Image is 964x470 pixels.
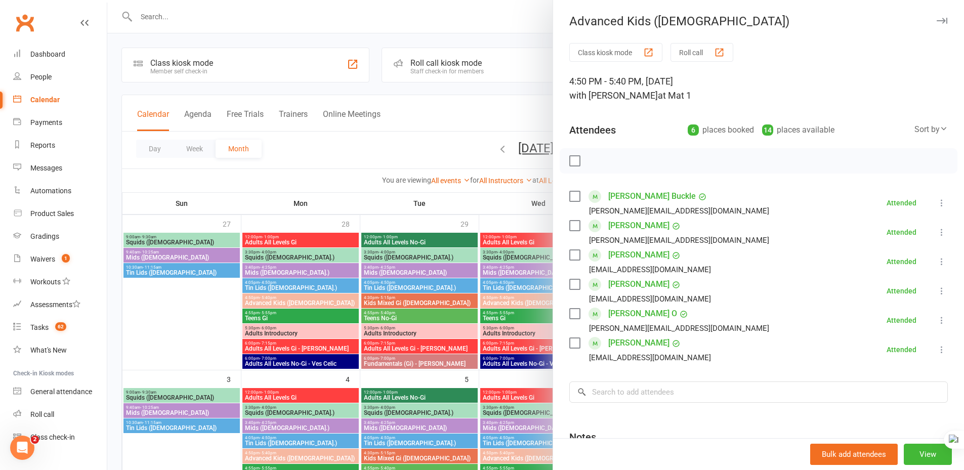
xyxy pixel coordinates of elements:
div: Workouts [30,278,61,286]
div: [EMAIL_ADDRESS][DOMAIN_NAME] [589,263,711,276]
a: Roll call [13,403,107,426]
div: [PERSON_NAME][EMAIL_ADDRESS][DOMAIN_NAME] [589,322,769,335]
span: 1 [62,254,70,263]
a: [PERSON_NAME] Buckle [608,188,696,204]
span: with [PERSON_NAME] [569,90,658,101]
div: Gradings [30,232,59,240]
div: Attended [887,346,916,353]
iframe: Intercom live chat [10,436,34,460]
a: Workouts [13,271,107,293]
div: Advanced Kids ([DEMOGRAPHIC_DATA]) [553,14,964,28]
a: [PERSON_NAME] [608,247,669,263]
div: 14 [762,124,773,136]
a: [PERSON_NAME] O [608,306,677,322]
div: Attended [887,317,916,324]
div: Assessments [30,301,80,309]
div: [EMAIL_ADDRESS][DOMAIN_NAME] [589,351,711,364]
button: Roll call [670,43,733,62]
a: Assessments [13,293,107,316]
a: [PERSON_NAME] [608,218,669,234]
div: What's New [30,346,67,354]
div: Product Sales [30,209,74,218]
a: Class kiosk mode [13,426,107,449]
div: Notes [569,430,596,444]
button: Bulk add attendees [810,444,898,465]
div: Tasks [30,323,49,331]
div: Attended [887,258,916,265]
input: Search to add attendees [569,381,948,403]
div: Sort by [914,123,948,136]
a: Automations [13,180,107,202]
div: Attended [887,229,916,236]
a: Payments [13,111,107,134]
div: Attended [887,287,916,294]
div: 6 [688,124,699,136]
div: Automations [30,187,71,195]
span: 62 [55,322,66,331]
div: [PERSON_NAME][EMAIL_ADDRESS][DOMAIN_NAME] [589,234,769,247]
a: People [13,66,107,89]
button: View [904,444,952,465]
div: Attended [887,199,916,206]
div: People [30,73,52,81]
a: Gradings [13,225,107,248]
button: Class kiosk mode [569,43,662,62]
div: Dashboard [30,50,65,58]
div: Roll call [30,410,54,418]
a: Waivers 1 [13,248,107,271]
div: [EMAIL_ADDRESS][DOMAIN_NAME] [589,292,711,306]
div: places booked [688,123,754,137]
div: 4:50 PM - 5:40 PM, [DATE] [569,74,948,103]
a: Reports [13,134,107,157]
div: General attendance [30,388,92,396]
div: Payments [30,118,62,126]
a: General attendance kiosk mode [13,380,107,403]
a: Product Sales [13,202,107,225]
a: What's New [13,339,107,362]
div: [PERSON_NAME][EMAIL_ADDRESS][DOMAIN_NAME] [589,204,769,218]
span: 2 [31,436,39,444]
div: Attendees [569,123,616,137]
a: Messages [13,157,107,180]
div: Messages [30,164,62,172]
div: Waivers [30,255,55,263]
span: at Mat 1 [658,90,691,101]
div: Reports [30,141,55,149]
div: places available [762,123,834,137]
div: Calendar [30,96,60,104]
a: Calendar [13,89,107,111]
a: [PERSON_NAME] [608,276,669,292]
a: Tasks 62 [13,316,107,339]
a: Clubworx [12,10,37,35]
a: Dashboard [13,43,107,66]
a: [PERSON_NAME] [608,335,669,351]
div: Class check-in [30,433,75,441]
